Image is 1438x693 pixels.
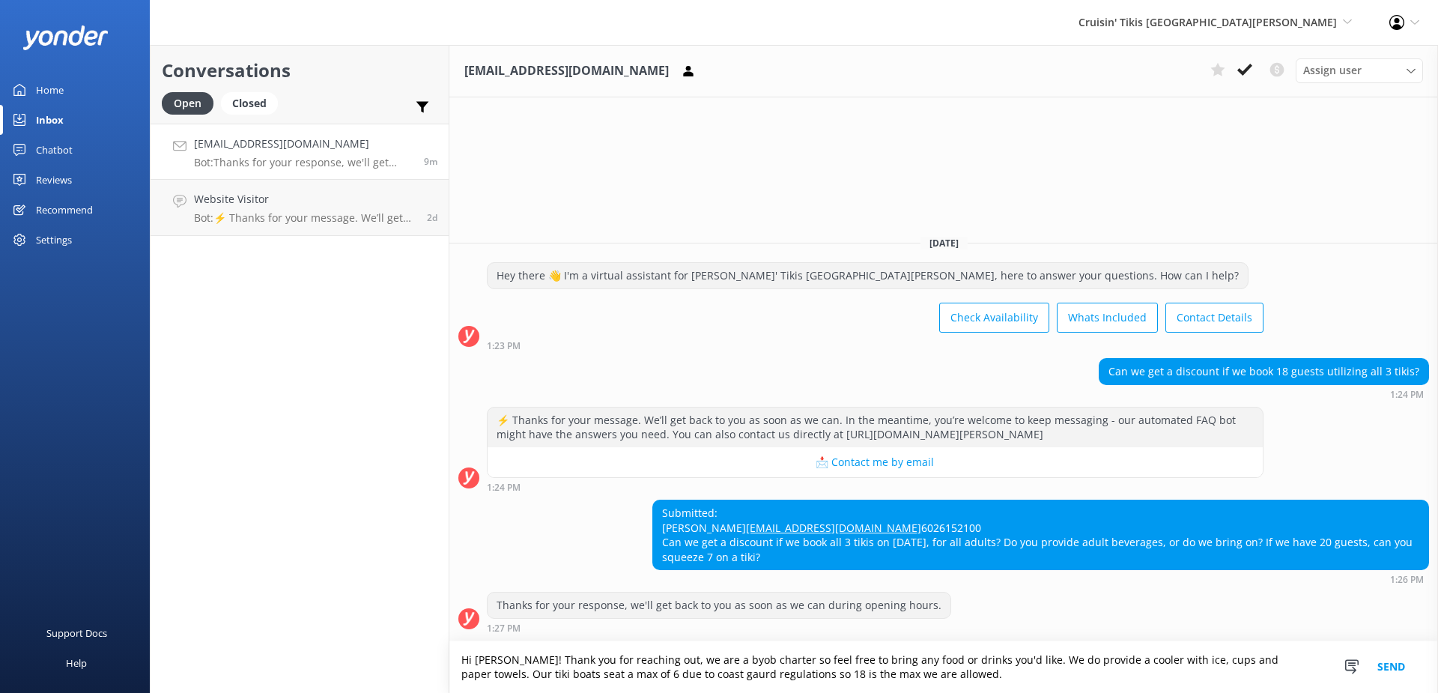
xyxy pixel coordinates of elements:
div: ⚡ Thanks for your message. We’ll get back to you as soon as we can. In the meantime, you’re welco... [488,408,1263,447]
a: Website VisitorBot:⚡ Thanks for your message. We’ll get back to you as soon as we can. In the mea... [151,180,449,236]
div: Oct 07 2025 12:26pm (UTC -05:00) America/Cancun [652,574,1429,584]
div: Recommend [36,195,93,225]
span: [DATE] [920,237,968,249]
button: Contact Details [1165,303,1263,333]
img: yonder-white-logo.png [22,25,109,50]
h4: [EMAIL_ADDRESS][DOMAIN_NAME] [194,136,413,152]
span: Cruisin' Tikis [GEOGRAPHIC_DATA][PERSON_NAME] [1078,15,1337,29]
div: Oct 07 2025 12:23pm (UTC -05:00) America/Cancun [487,340,1263,351]
div: Can we get a discount if we book 18 guests utilizing all 3 tikis? [1099,359,1428,384]
strong: 1:24 PM [487,483,521,492]
strong: 1:23 PM [487,342,521,351]
div: Settings [36,225,72,255]
div: Chatbot [36,135,73,165]
a: [EMAIL_ADDRESS][DOMAIN_NAME]Bot:Thanks for your response, we'll get back to you as soon as we can... [151,124,449,180]
h2: Conversations [162,56,437,85]
a: Closed [221,94,285,111]
strong: 1:24 PM [1390,390,1424,399]
strong: 1:27 PM [487,624,521,633]
div: Reviews [36,165,72,195]
div: Thanks for your response, we'll get back to you as soon as we can during opening hours. [488,593,950,618]
div: Open [162,92,213,115]
div: Hey there 👋 I'm a virtual assistant for [PERSON_NAME]' Tikis [GEOGRAPHIC_DATA][PERSON_NAME], here... [488,263,1248,288]
div: Assign User [1296,58,1423,82]
button: Whats Included [1057,303,1158,333]
div: Home [36,75,64,105]
h3: [EMAIL_ADDRESS][DOMAIN_NAME] [464,61,669,81]
span: Assign user [1303,62,1362,79]
button: Send [1363,641,1419,693]
button: Check Availability [939,303,1049,333]
div: Oct 07 2025 12:24pm (UTC -05:00) America/Cancun [487,482,1263,492]
div: Help [66,648,87,678]
div: Oct 07 2025 12:24pm (UTC -05:00) America/Cancun [1099,389,1429,399]
a: Open [162,94,221,111]
button: 📩 Contact me by email [488,447,1263,477]
div: Inbox [36,105,64,135]
a: [EMAIL_ADDRESS][DOMAIN_NAME] [746,521,921,535]
textarea: Hi [PERSON_NAME]! Thank you for reaching out, we are a byob charter so feel free to bring any foo... [449,641,1438,693]
p: Bot: Thanks for your response, we'll get back to you as soon as we can during opening hours. [194,156,413,169]
span: Oct 07 2025 12:26pm (UTC -05:00) America/Cancun [424,155,437,168]
span: Oct 05 2025 12:16pm (UTC -05:00) America/Cancun [427,211,437,224]
strong: 1:26 PM [1390,575,1424,584]
div: Submitted: [PERSON_NAME] 6026152100 Can we get a discount if we book all 3 tikis on [DATE], for a... [653,500,1428,569]
h4: Website Visitor [194,191,416,208]
div: Oct 07 2025 12:27pm (UTC -05:00) America/Cancun [487,623,951,633]
div: Support Docs [46,618,107,648]
div: Closed [221,92,278,115]
p: Bot: ⚡ Thanks for your message. We’ll get back to you as soon as we can. In the meantime, you’re ... [194,211,416,225]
